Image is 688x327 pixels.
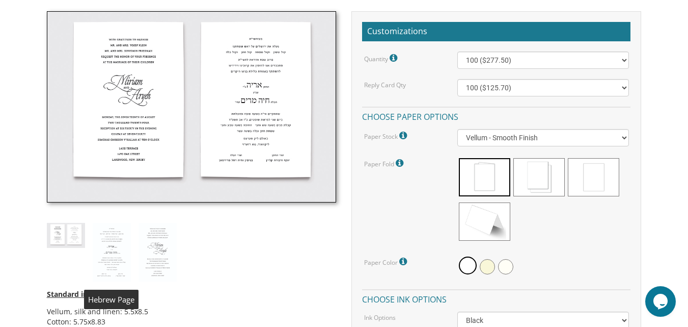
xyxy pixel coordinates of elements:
label: Quantity [364,52,400,65]
label: Paper Fold [364,157,406,170]
h4: Choose ink options [362,289,630,307]
img: style13_heb.jpg [93,223,131,282]
span: Standard invitation sizes: [47,289,136,299]
label: Ink Options [364,313,396,322]
h4: Choose paper options [362,107,630,124]
iframe: chat widget [645,286,678,317]
h2: Customizations [362,22,630,41]
label: Paper Color [364,255,409,268]
label: Paper Stock [364,129,409,142]
img: style13_eng.jpg [139,223,177,282]
li: Vellum, silk and linen: 5.5x8.5 [47,307,337,317]
li: Cotton: 5.75x8.83 [47,317,337,327]
img: style13_thumb.jpg [47,223,85,248]
img: style13_thumb.jpg [47,11,337,202]
label: Reply Card Qty [364,81,406,89]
